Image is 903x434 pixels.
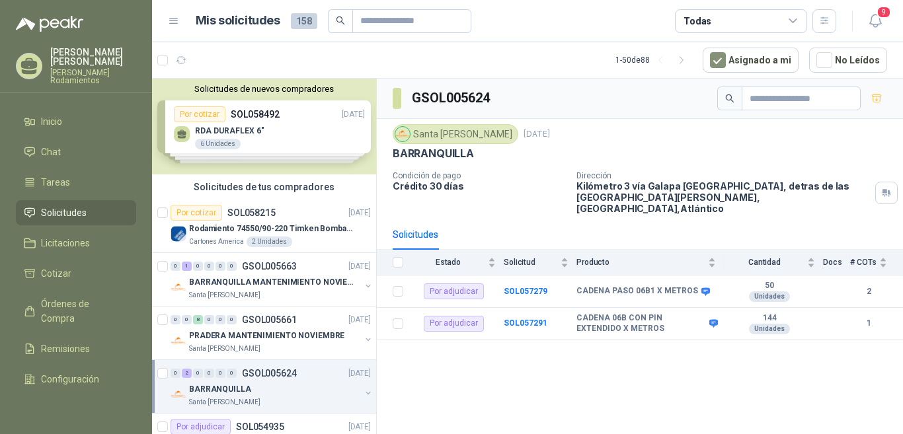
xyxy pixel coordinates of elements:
img: Company Logo [171,226,186,242]
th: Docs [823,250,850,275]
a: Remisiones [16,336,136,361]
div: 0 [171,369,180,378]
img: Logo peakr [16,16,83,32]
h1: Mis solicitudes [196,11,280,30]
span: Tareas [41,175,70,190]
p: SOL058215 [227,208,276,217]
div: 0 [216,369,225,378]
a: SOL057279 [504,287,547,296]
h3: GSOL005624 [412,88,492,108]
a: Manuales y ayuda [16,397,136,422]
div: 0 [204,262,214,271]
button: Asignado a mi [703,48,799,73]
a: 0 1 0 0 0 0 GSOL005663[DATE] Company LogoBARRANQUILLA MANTENIMIENTO NOVIEMBRESanta [PERSON_NAME] [171,258,373,301]
b: 144 [724,313,815,324]
span: # COTs [850,258,877,267]
button: Solicitudes de nuevos compradores [157,84,371,94]
p: BARRANQUILLA MANTENIMIENTO NOVIEMBRE [189,276,354,289]
p: [DATE] [524,128,550,141]
p: Dirección [576,171,870,180]
p: Crédito 30 días [393,180,566,192]
div: 2 Unidades [247,236,292,247]
p: Condición de pago [393,171,566,180]
div: 1 - 50 de 88 [615,50,692,71]
p: Santa [PERSON_NAME] [189,344,260,354]
p: SOL054935 [236,422,284,431]
span: Cotizar [41,266,71,281]
img: Company Logo [171,333,186,349]
div: 1 [182,262,192,271]
b: CADENA PASO 06B1 X METROS [576,286,698,297]
div: 0 [227,262,237,271]
a: Cotizar [16,261,136,286]
div: Solicitudes de nuevos compradoresPor cotizarSOL058492[DATE] RDA DURAFLEX 6"6 UnidadesPor cotizarS... [152,79,376,174]
span: Licitaciones [41,236,90,250]
p: Kilómetro 3 vía Galapa [GEOGRAPHIC_DATA], detras de las [GEOGRAPHIC_DATA][PERSON_NAME], [GEOGRAPH... [576,180,870,214]
div: 0 [227,315,237,324]
p: [DATE] [348,207,371,219]
img: Company Logo [171,279,186,295]
div: 8 [193,315,203,324]
a: 0 2 0 0 0 0 GSOL005624[DATE] Company LogoBARRANQUILLASanta [PERSON_NAME] [171,365,373,408]
span: search [725,94,734,103]
span: 158 [291,13,317,29]
a: Chat [16,139,136,164]
div: 2 [182,369,192,378]
b: 1 [850,317,887,330]
p: [PERSON_NAME] [PERSON_NAME] [50,48,136,66]
div: 0 [216,315,225,324]
b: 50 [724,281,815,291]
a: Tareas [16,170,136,195]
th: Estado [411,250,504,275]
div: Por cotizar [171,205,222,221]
button: 9 [863,9,887,33]
div: 0 [227,369,237,378]
th: # COTs [850,250,903,275]
img: Company Logo [171,386,186,402]
a: Licitaciones [16,231,136,256]
p: [PERSON_NAME] Rodamientos [50,69,136,85]
div: Todas [684,14,711,28]
span: Cantidad [724,258,805,267]
p: Santa [PERSON_NAME] [189,397,260,408]
p: [DATE] [348,314,371,326]
button: No Leídos [809,48,887,73]
div: Santa [PERSON_NAME] [393,124,518,144]
div: Unidades [749,324,790,334]
p: [DATE] [348,421,371,433]
span: Configuración [41,372,99,386]
img: Company Logo [395,127,410,141]
a: Configuración [16,367,136,392]
div: 0 [193,369,203,378]
b: SOL057291 [504,318,547,328]
p: [DATE] [348,367,371,380]
div: 0 [216,262,225,271]
div: Solicitudes [393,227,438,242]
span: Órdenes de Compra [41,297,124,326]
div: 0 [204,369,214,378]
span: Producto [576,258,705,267]
a: Por cotizarSOL058215[DATE] Company LogoRodamiento 74550/90-220 Timken BombaVG40Cartones America2 ... [152,199,376,253]
th: Producto [576,250,724,275]
div: Solicitudes de tus compradores [152,174,376,199]
p: Cartones America [189,236,244,247]
div: Unidades [749,291,790,302]
a: Órdenes de Compra [16,291,136,331]
p: PRADERA MANTENIMIENTO NOVIEMBRE [189,330,344,342]
th: Cantidad [724,250,823,275]
p: GSOL005663 [242,262,297,271]
span: 9 [877,6,891,18]
div: 0 [193,262,203,271]
p: BARRANQUILLA [189,383,251,396]
th: Solicitud [504,250,576,275]
div: 0 [171,262,180,271]
p: [DATE] [348,260,371,273]
p: Santa [PERSON_NAME] [189,290,260,301]
p: GSOL005661 [242,315,297,324]
p: Rodamiento 74550/90-220 Timken BombaVG40 [189,223,354,235]
div: 0 [171,315,180,324]
a: 0 0 8 0 0 0 GSOL005661[DATE] Company LogoPRADERA MANTENIMIENTO NOVIEMBRESanta [PERSON_NAME] [171,312,373,354]
div: 0 [182,315,192,324]
span: Solicitud [504,258,558,267]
